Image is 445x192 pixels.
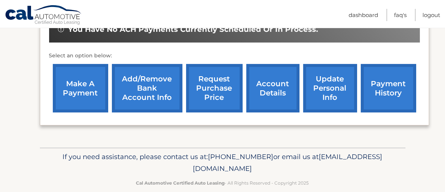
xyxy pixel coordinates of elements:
[5,5,82,26] a: Cal Automotive
[361,64,416,112] a: payment history
[186,64,243,112] a: request purchase price
[394,9,407,21] a: FAQ's
[49,51,420,60] p: Select an option below:
[68,25,318,34] span: You have no ACH payments currently scheduled or in process.
[136,180,225,186] strong: Cal Automotive Certified Auto Leasing
[246,64,299,112] a: account details
[58,26,64,32] img: alert-white.svg
[422,9,440,21] a: Logout
[303,64,357,112] a: update personal info
[45,179,401,187] p: - All Rights Reserved - Copyright 2025
[208,152,274,161] span: [PHONE_NUMBER]
[193,152,383,173] span: [EMAIL_ADDRESS][DOMAIN_NAME]
[112,64,182,112] a: Add/Remove bank account info
[45,151,401,175] p: If you need assistance, please contact us at: or email us at
[349,9,378,21] a: Dashboard
[53,64,108,112] a: make a payment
